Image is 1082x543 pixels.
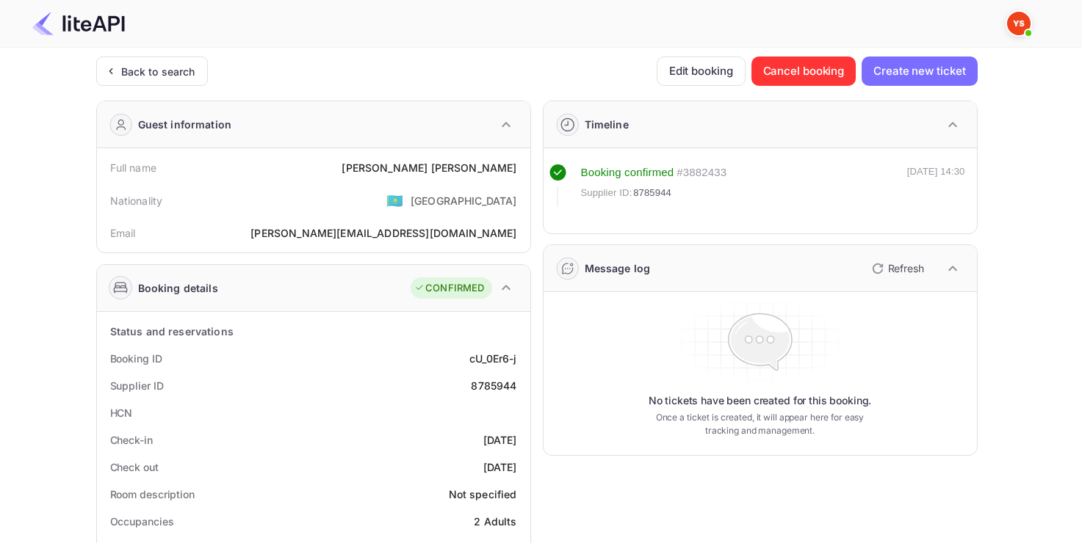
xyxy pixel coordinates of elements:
[1007,12,1031,35] img: Yandex Support
[581,186,632,200] span: Supplier ID:
[110,486,195,502] div: Room description
[414,281,484,296] div: CONFIRMED
[110,459,159,475] div: Check out
[751,57,856,86] button: Cancel booking
[677,164,726,181] div: # 3882433
[649,393,872,408] p: No tickets have been created for this booking.
[110,193,163,208] div: Nationality
[469,351,516,366] div: cU_0Er6-j
[110,432,153,448] div: Check-in
[110,378,164,393] div: Supplier ID
[411,193,517,208] div: [GEOGRAPHIC_DATA]
[110,324,234,339] div: Status and reservations
[110,160,156,175] div: Full name
[110,514,174,529] div: Occupancies
[863,257,930,280] button: Refresh
[110,405,133,420] div: HCN
[138,280,218,296] div: Booking details
[110,351,162,366] div: Booking ID
[888,260,924,276] p: Refresh
[471,378,516,393] div: 8785944
[250,225,516,241] div: [PERSON_NAME][EMAIL_ADDRESS][DOMAIN_NAME]
[585,117,629,132] div: Timeline
[474,514,516,529] div: 2 Adults
[342,160,516,175] div: [PERSON_NAME] [PERSON_NAME]
[907,164,965,207] div: [DATE] 14:30
[32,12,125,35] img: LiteAPI Logo
[386,187,403,214] span: United States
[862,57,977,86] button: Create new ticket
[449,486,517,502] div: Not specified
[585,260,651,276] div: Message log
[657,57,746,86] button: Edit booking
[644,411,876,437] p: Once a ticket is created, it will appear here for easy tracking and management.
[121,64,195,79] div: Back to search
[633,186,671,200] span: 8785944
[483,432,517,448] div: [DATE]
[110,225,136,241] div: Email
[581,164,674,181] div: Booking confirmed
[138,117,232,132] div: Guest information
[483,459,517,475] div: [DATE]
